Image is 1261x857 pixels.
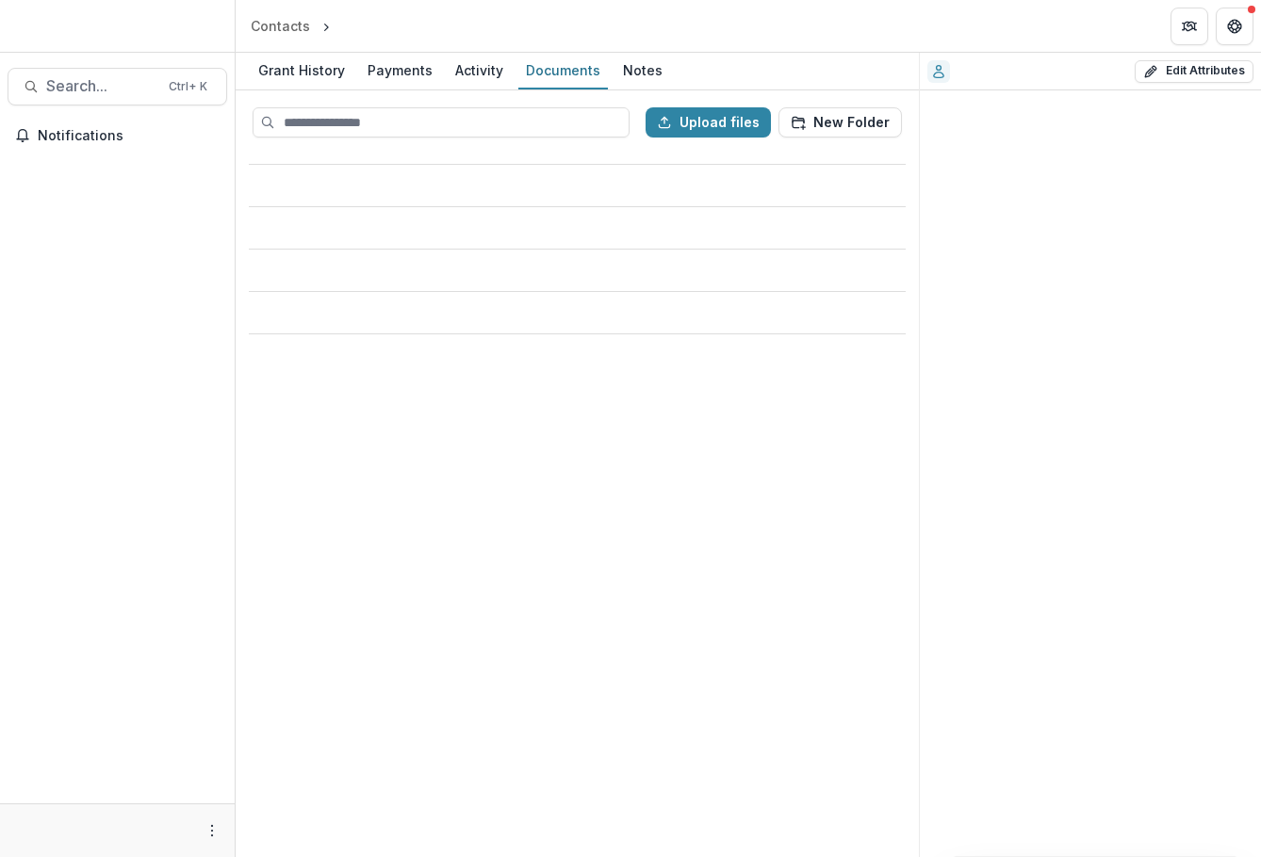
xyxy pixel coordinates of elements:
a: Payments [360,53,440,89]
a: Notes [615,53,670,89]
a: Activity [448,53,511,89]
button: Search... [8,68,227,105]
div: Activity [448,57,511,84]
span: Search... [46,77,157,95]
button: Upload files [646,107,771,137]
button: More [201,819,223,842]
button: Partners [1171,8,1208,45]
nav: breadcrumb [243,12,415,40]
a: Contacts [243,12,318,40]
span: Notifications [38,128,220,144]
a: Grant History [251,53,352,89]
div: Documents [518,57,608,84]
div: Payments [360,57,440,84]
div: Ctrl + K [165,76,211,97]
div: Contacts [251,16,310,36]
a: Documents [518,53,608,89]
button: Notifications [8,121,227,151]
button: Get Help [1216,8,1253,45]
div: Grant History [251,57,352,84]
button: Edit Attributes [1135,60,1253,83]
div: Notes [615,57,670,84]
button: New Folder [778,107,902,137]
